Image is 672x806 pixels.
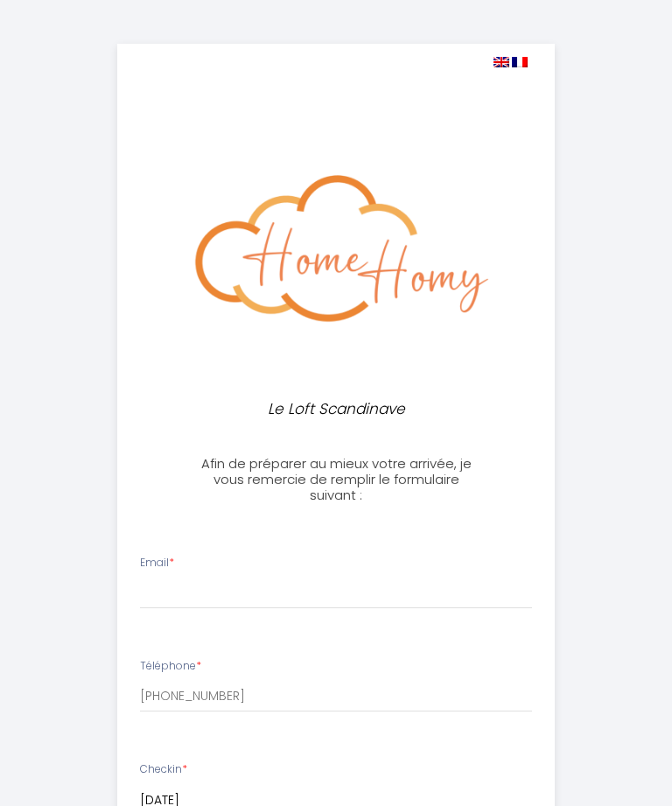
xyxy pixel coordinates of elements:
label: Téléphone [140,658,201,675]
img: fr.png [512,57,528,67]
p: Le Loft Scandinave [202,397,470,421]
h3: Afin de préparer au mieux votre arrivée, je vous remercie de remplir le formulaire suivant : [194,456,477,503]
img: en.png [493,57,509,67]
label: Email [140,555,174,571]
label: Checkin [140,761,187,778]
